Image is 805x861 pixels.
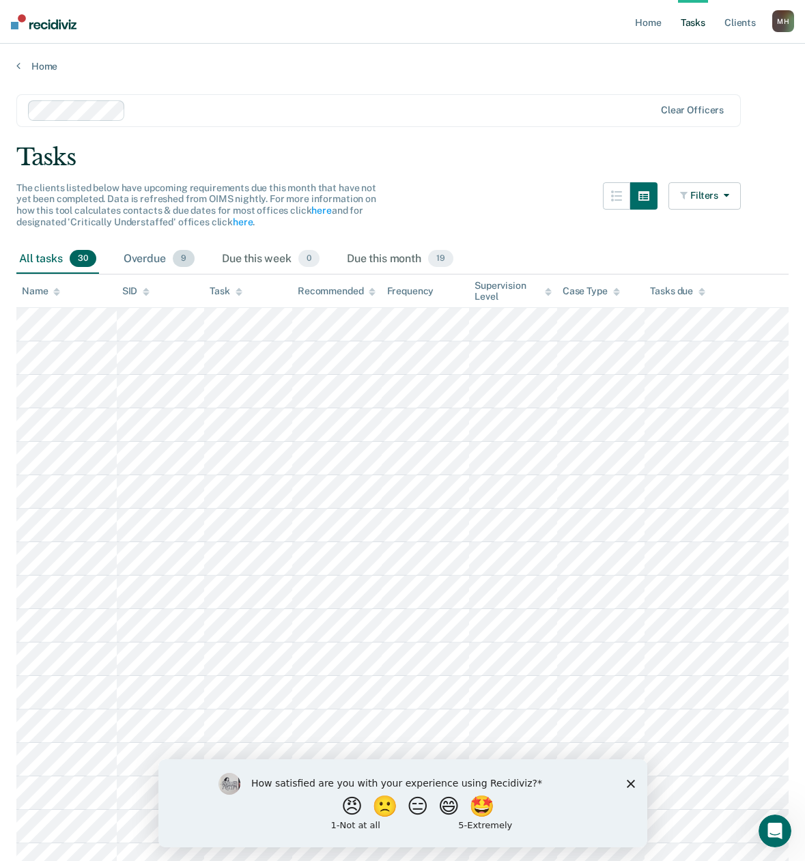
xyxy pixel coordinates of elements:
[122,285,150,297] div: SID
[16,60,789,72] a: Home
[298,285,376,297] div: Recommended
[210,285,242,297] div: Task
[298,250,320,268] span: 0
[563,285,620,297] div: Case Type
[475,280,552,303] div: Supervision Level
[70,250,96,268] span: 30
[22,285,60,297] div: Name
[11,14,76,29] img: Recidiviz
[16,143,789,171] div: Tasks
[344,244,456,274] div: Due this month19
[158,759,647,847] iframe: Survey by Kim from Recidiviz
[428,250,453,268] span: 19
[668,182,741,210] button: Filters
[387,285,434,297] div: Frequency
[219,244,322,274] div: Due this week0
[650,285,705,297] div: Tasks due
[311,205,331,216] a: here
[173,250,195,268] span: 9
[759,815,791,847] iframe: Intercom live chat
[16,244,99,274] div: All tasks30
[16,182,376,227] span: The clients listed below have upcoming requirements due this month that have not yet been complet...
[772,10,794,32] button: MH
[661,104,724,116] div: Clear officers
[772,10,794,32] div: M H
[121,244,197,274] div: Overdue9
[233,216,253,227] a: here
